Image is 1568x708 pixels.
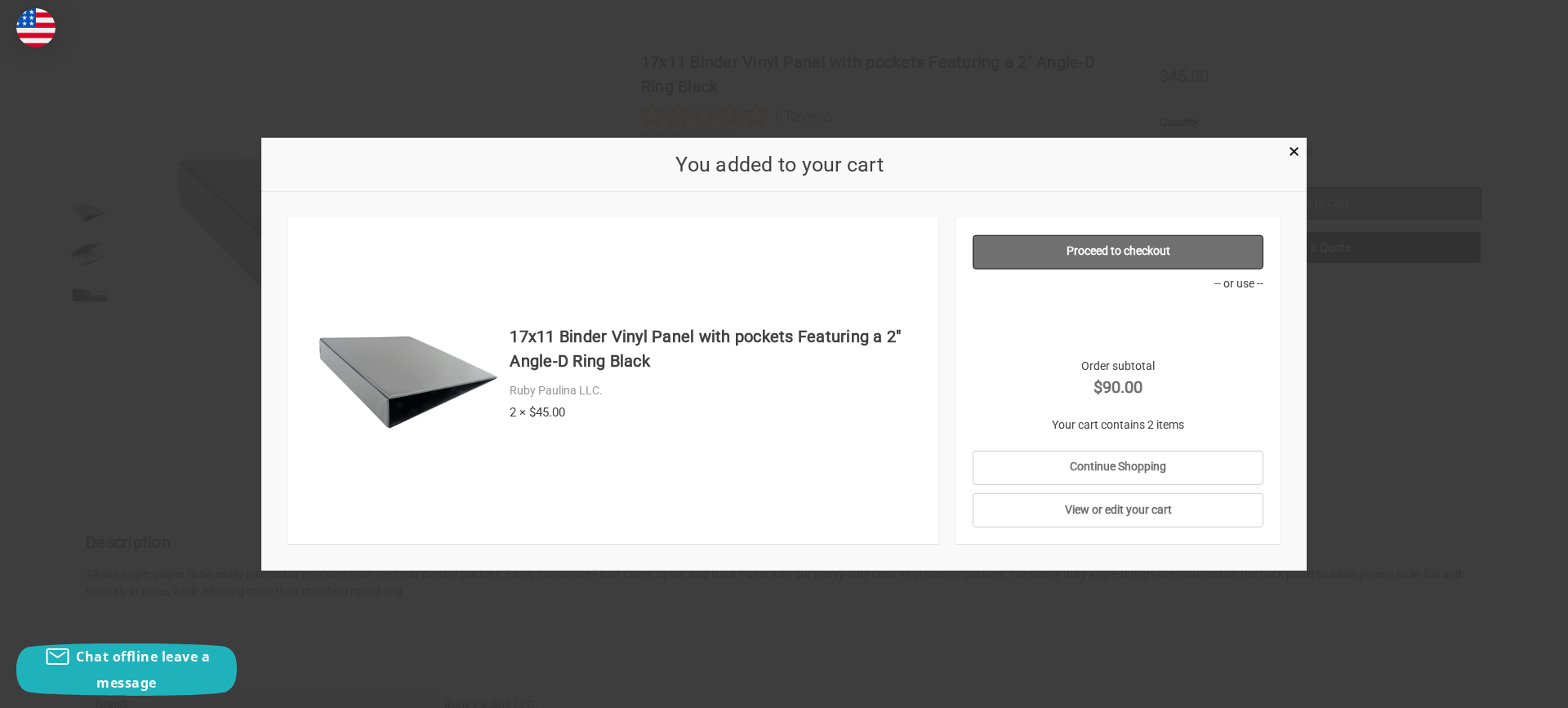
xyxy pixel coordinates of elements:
[973,357,1264,399] div: Order subtotal
[510,324,921,373] h4: 17x11 Binder Vinyl Panel with pockets Featuring a 2" Angle-D Ring Black
[973,274,1264,292] p: -- or use --
[1285,141,1303,158] a: Close
[973,374,1264,399] strong: $90.00
[16,8,56,47] img: duty and tax information for United States
[1289,140,1299,163] span: ×
[973,416,1264,433] p: Your cart contains 2 items
[287,149,1272,180] h2: You added to your cart
[973,493,1264,528] a: View or edit your cart
[973,450,1264,484] a: Continue Shopping
[313,287,501,475] img: 17x11 Binder Vinyl Panel with pockets Featuring a 2" Angle-D Ring Black
[76,648,210,692] span: Chat offline leave a message
[510,382,921,399] div: Ruby Paulina LLC.
[16,643,237,696] button: Chat offline leave a message
[973,234,1264,269] a: Proceed to checkout
[510,403,921,421] div: 2 × $45.00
